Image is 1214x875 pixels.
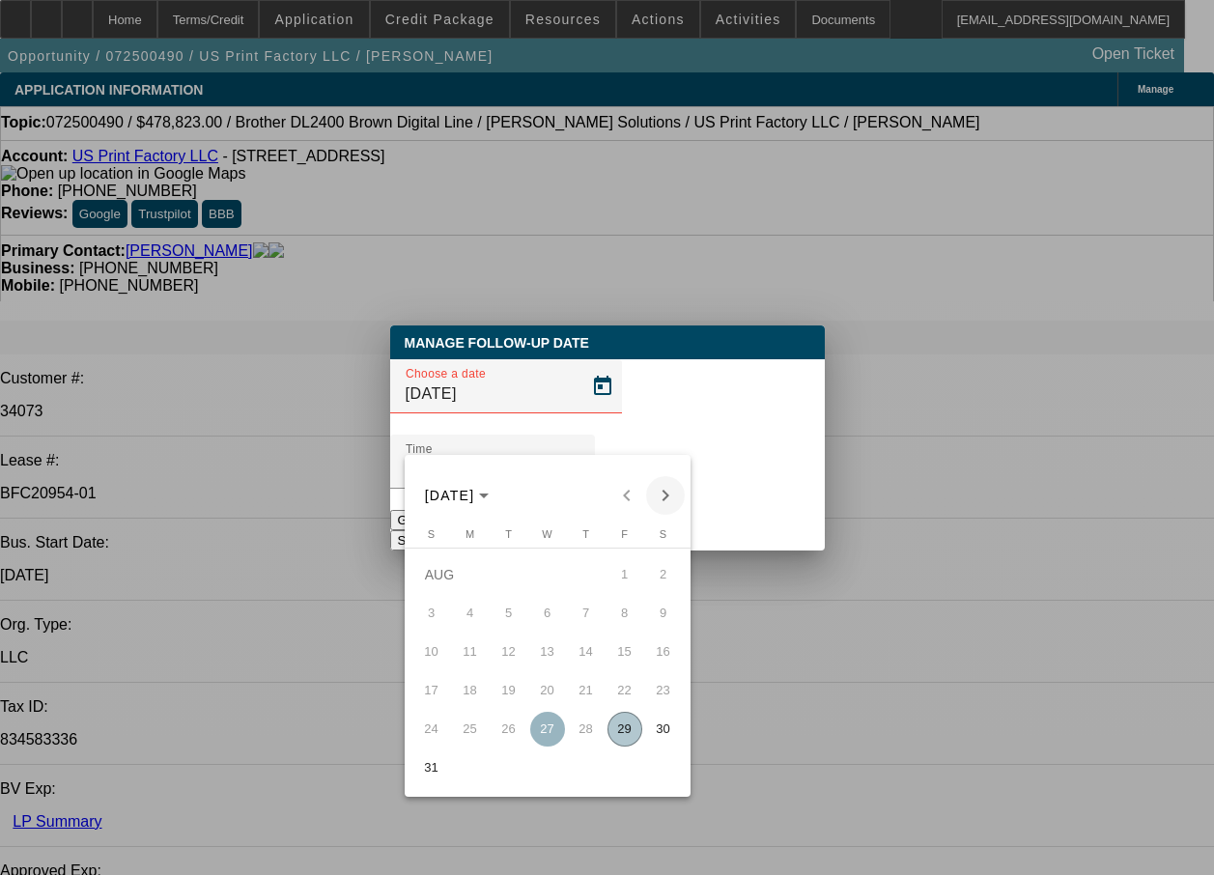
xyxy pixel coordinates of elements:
[417,478,497,513] button: Choose month and year
[569,635,604,669] span: 14
[542,528,551,540] span: W
[606,594,644,633] button: August 8, 2025
[425,488,475,503] span: [DATE]
[453,673,488,708] span: 18
[490,671,528,710] button: August 19, 2025
[569,673,604,708] span: 21
[606,671,644,710] button: August 22, 2025
[414,635,449,669] span: 10
[414,673,449,708] span: 17
[644,633,683,671] button: August 16, 2025
[606,633,644,671] button: August 15, 2025
[660,528,666,540] span: S
[644,710,683,748] button: August 30, 2025
[646,557,681,592] span: 2
[644,594,683,633] button: August 9, 2025
[528,633,567,671] button: August 13, 2025
[412,633,451,671] button: August 10, 2025
[466,528,474,540] span: M
[530,635,565,669] span: 13
[621,528,628,540] span: F
[492,635,526,669] span: 12
[451,671,490,710] button: August 18, 2025
[606,555,644,594] button: August 1, 2025
[492,712,526,747] span: 26
[453,596,488,631] span: 4
[567,710,606,748] button: August 28, 2025
[567,633,606,671] button: August 14, 2025
[644,555,683,594] button: August 2, 2025
[607,557,642,592] span: 1
[414,596,449,631] span: 3
[412,748,451,787] button: August 31, 2025
[530,673,565,708] span: 20
[606,710,644,748] button: August 29, 2025
[582,528,589,540] span: T
[453,635,488,669] span: 11
[528,594,567,633] button: August 6, 2025
[451,594,490,633] button: August 4, 2025
[453,712,488,747] span: 25
[644,671,683,710] button: August 23, 2025
[567,594,606,633] button: August 7, 2025
[412,671,451,710] button: August 17, 2025
[646,635,681,669] span: 16
[490,594,528,633] button: August 5, 2025
[412,555,606,594] td: AUG
[451,710,490,748] button: August 25, 2025
[492,596,526,631] span: 5
[528,710,567,748] button: August 27, 2025
[490,633,528,671] button: August 12, 2025
[607,712,642,747] span: 29
[530,596,565,631] span: 6
[607,673,642,708] span: 22
[646,712,681,747] span: 30
[428,528,435,540] span: S
[505,528,512,540] span: T
[414,750,449,785] span: 31
[607,596,642,631] span: 8
[567,671,606,710] button: August 21, 2025
[569,596,604,631] span: 7
[492,673,526,708] span: 19
[607,635,642,669] span: 15
[528,671,567,710] button: August 20, 2025
[412,594,451,633] button: August 3, 2025
[646,673,681,708] span: 23
[490,710,528,748] button: August 26, 2025
[414,712,449,747] span: 24
[412,710,451,748] button: August 24, 2025
[451,633,490,671] button: August 11, 2025
[646,476,685,515] button: Next month
[530,712,565,747] span: 27
[646,596,681,631] span: 9
[569,712,604,747] span: 28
